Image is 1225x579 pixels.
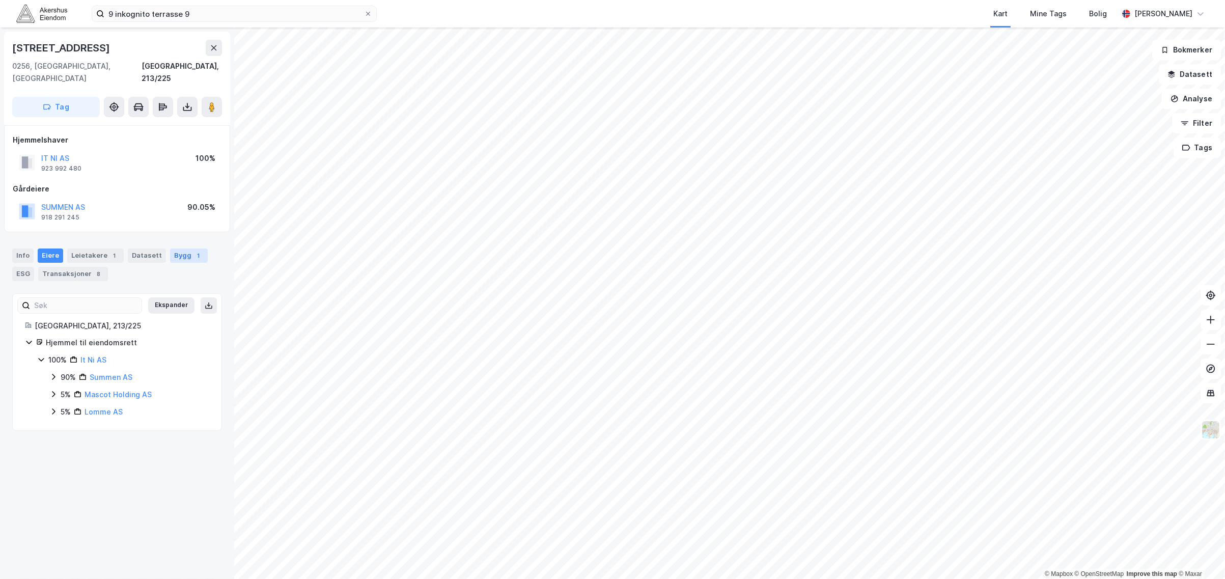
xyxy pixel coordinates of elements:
[48,354,67,366] div: 100%
[148,297,194,314] button: Ekspander
[12,249,34,263] div: Info
[94,269,104,279] div: 8
[193,251,204,261] div: 1
[1174,530,1225,579] div: Kontrollprogram for chat
[1174,530,1225,579] iframe: Chat Widget
[16,5,67,22] img: akershus-eiendom-logo.9091f326c980b4bce74ccdd9f866810c.svg
[80,355,106,364] a: It Ni AS
[12,97,100,117] button: Tag
[170,249,208,263] div: Bygg
[85,390,152,399] a: Mascot Holding AS
[1127,570,1177,577] a: Improve this map
[1201,420,1220,439] img: Z
[13,183,221,195] div: Gårdeiere
[1172,113,1221,133] button: Filter
[1159,64,1221,85] button: Datasett
[12,267,34,281] div: ESG
[67,249,124,263] div: Leietakere
[90,373,132,381] a: Summen AS
[109,251,120,261] div: 1
[1162,89,1221,109] button: Analyse
[35,320,209,332] div: [GEOGRAPHIC_DATA], 213/225
[993,8,1008,20] div: Kart
[1134,8,1192,20] div: [PERSON_NAME]
[1089,8,1107,20] div: Bolig
[46,337,209,349] div: Hjemmel til eiendomsrett
[1174,137,1221,158] button: Tags
[128,249,166,263] div: Datasett
[142,60,222,85] div: [GEOGRAPHIC_DATA], 213/225
[12,60,142,85] div: 0256, [GEOGRAPHIC_DATA], [GEOGRAPHIC_DATA]
[41,164,81,173] div: 923 992 480
[12,40,112,56] div: [STREET_ADDRESS]
[187,201,215,213] div: 90.05%
[85,407,123,416] a: Lomme AS
[1152,40,1221,60] button: Bokmerker
[13,134,221,146] div: Hjemmelshaver
[104,6,364,21] input: Søk på adresse, matrikkel, gårdeiere, leietakere eller personer
[61,406,71,418] div: 5%
[41,213,79,222] div: 918 291 245
[1045,570,1073,577] a: Mapbox
[1030,8,1067,20] div: Mine Tags
[61,371,76,383] div: 90%
[38,267,108,281] div: Transaksjoner
[1075,570,1124,577] a: OpenStreetMap
[30,298,142,313] input: Søk
[61,389,71,401] div: 5%
[38,249,63,263] div: Eiere
[196,152,215,164] div: 100%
